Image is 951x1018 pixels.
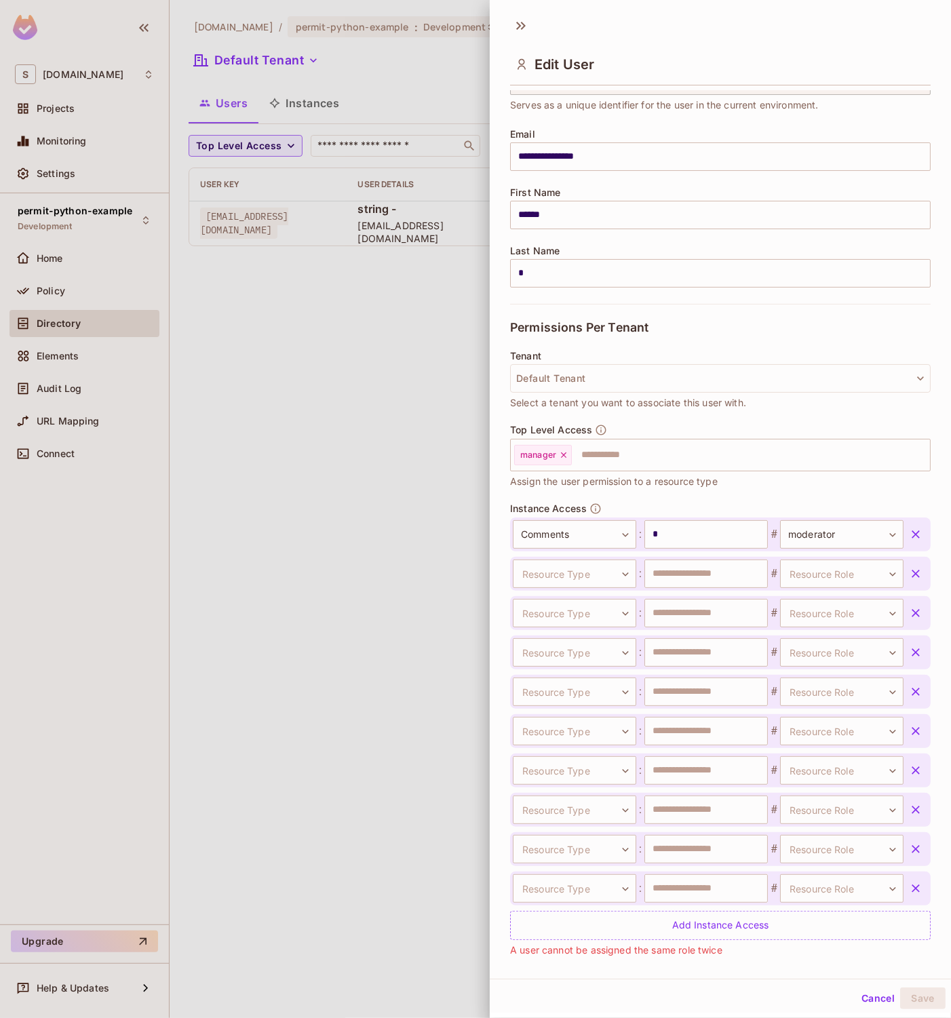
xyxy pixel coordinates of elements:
span: Top Level Access [510,425,592,435]
button: Cancel [856,987,900,1009]
span: Serves as a unique identifier for the user in the current environment. [510,98,819,113]
span: : [636,841,644,857]
span: Instance Access [510,503,587,514]
span: # [768,762,780,779]
span: : [636,644,644,661]
span: # [768,605,780,621]
span: manager [520,450,556,461]
div: Comments [513,520,636,549]
span: Assign the user permission to a resource type [510,474,718,489]
span: Email [510,129,535,140]
span: # [768,841,780,857]
span: First Name [510,187,561,198]
span: : [636,684,644,700]
span: : [636,566,644,582]
span: : [636,762,644,779]
span: : [636,723,644,739]
span: # [768,684,780,700]
span: # [768,644,780,661]
span: # [768,566,780,582]
span: # [768,723,780,739]
span: # [768,526,780,543]
span: Last Name [510,246,560,256]
span: # [768,802,780,818]
button: Default Tenant [510,364,931,393]
span: : [636,526,644,543]
div: manager [514,445,572,465]
span: # [768,880,780,897]
span: A user cannot be assigned the same role twice [510,943,722,958]
span: Tenant [510,351,541,361]
div: moderator [780,520,904,549]
button: Open [923,453,926,456]
span: : [636,880,644,897]
span: Permissions Per Tenant [510,321,648,334]
div: Add Instance Access [510,911,931,940]
span: Edit User [535,56,594,73]
span: : [636,802,644,818]
button: Save [900,987,946,1009]
span: Select a tenant you want to associate this user with. [510,395,746,410]
span: : [636,605,644,621]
